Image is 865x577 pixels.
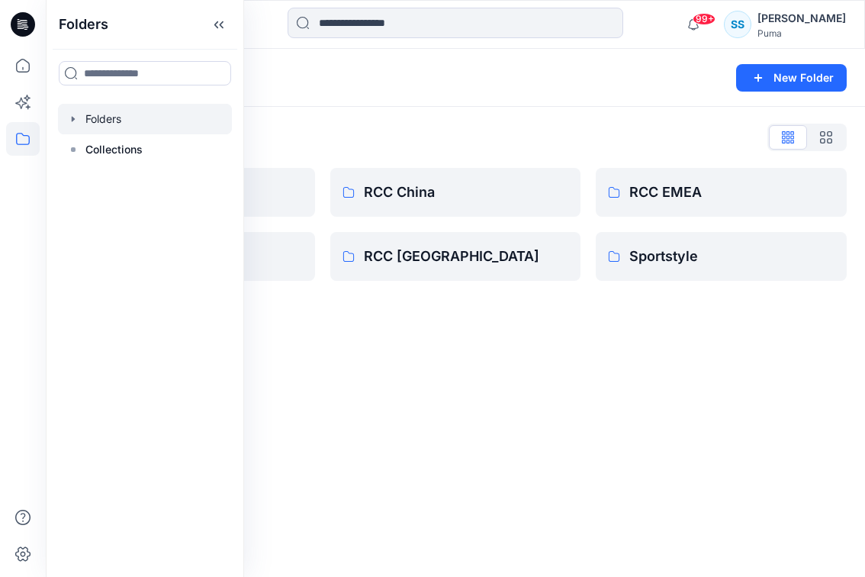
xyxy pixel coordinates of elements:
[693,13,715,25] span: 99+
[330,168,581,217] a: RCC China
[596,232,847,281] a: Sportstyle
[757,9,846,27] div: [PERSON_NAME]
[364,246,569,267] p: RCC [GEOGRAPHIC_DATA]
[596,168,847,217] a: RCC EMEA
[736,64,847,92] button: New Folder
[629,182,834,203] p: RCC EMEA
[364,182,569,203] p: RCC China
[330,232,581,281] a: RCC [GEOGRAPHIC_DATA]
[757,27,846,39] div: Puma
[629,246,834,267] p: Sportstyle
[85,140,143,159] p: Collections
[724,11,751,38] div: SS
